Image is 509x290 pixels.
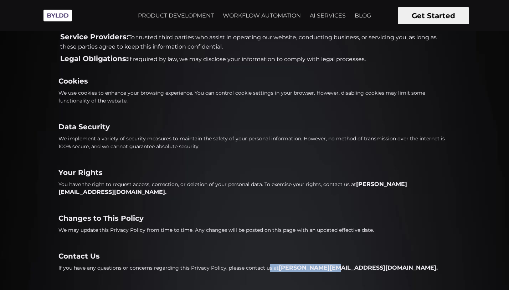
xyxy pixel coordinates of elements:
a: PRODUCT DEVELOPMENT [134,7,218,25]
h4: Cookies [58,77,451,85]
a: AI SERVICES [305,7,350,25]
li: To trusted third parties who assist in operating our website, conducting business, or servicing y... [58,32,451,51]
p: If you have any questions or concerns regarding this Privacy Policy, please contact us at [58,264,438,272]
h4: Data Security [58,123,451,131]
img: Byldd - Product Development Company [40,6,76,25]
span: Service Providers: [60,32,128,41]
a: WORKFLOW AUTOMATION [218,7,305,25]
p: We use cookies to enhance your browsing experience. You can control cookie settings in your brows... [58,89,451,105]
p: You have the right to request access, correction, or deletion of your personal data. To exercise ... [58,180,451,196]
p: We implement a variety of security measures to maintain the safety of your personal information. ... [58,135,451,150]
button: Get Started [398,7,469,24]
span: [PERSON_NAME][EMAIL_ADDRESS][DOMAIN_NAME]. [279,264,438,271]
p: We may update this Privacy Policy from time to time. Any changes will be posted on this page with... [58,226,374,234]
h4: Changes to This Policy [58,214,451,222]
h4: Contact Us [58,252,451,260]
h4: Your Rights [58,169,451,177]
li: If required by law, we may disclose your information to comply with legal processes. [58,54,451,64]
span: Legal Obligations: [60,54,128,63]
a: BLOG [350,7,375,25]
